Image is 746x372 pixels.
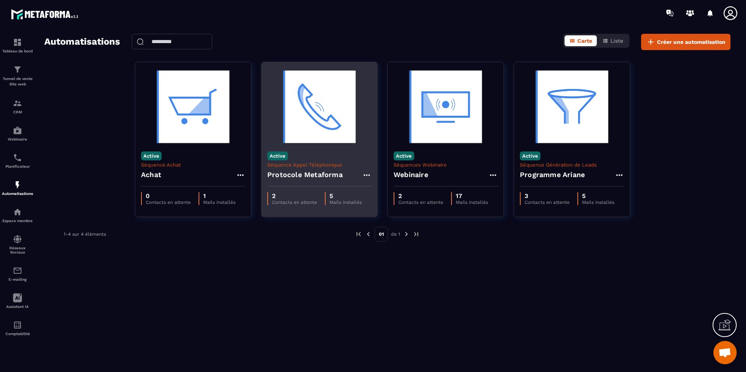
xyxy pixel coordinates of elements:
span: Liste [610,38,623,44]
a: accountantaccountantComptabilité [2,315,33,342]
a: automationsautomationsWebinaire [2,120,33,147]
p: Mails installés [329,200,362,205]
p: Séquence Achat [141,162,245,168]
a: schedulerschedulerPlanificateur [2,147,33,174]
a: Assistant IA [2,287,33,315]
p: Contacts en attente [525,200,570,205]
span: Carte [577,38,592,44]
img: email [13,266,22,275]
img: automations [13,126,22,135]
p: de 1 [391,231,400,237]
img: next [403,231,410,238]
img: automation-background [141,68,245,146]
p: Active [141,151,162,160]
p: Automatisations [2,191,33,196]
img: next [413,231,420,238]
img: prev [355,231,362,238]
button: Créer une automatisation [641,34,730,50]
img: formation [13,99,22,108]
a: formationformationTunnel de vente Site web [2,59,33,93]
p: 1-4 sur 4 éléments [64,231,106,237]
img: automation-background [520,68,624,146]
button: Carte [565,35,597,46]
p: Contacts en attente [398,200,443,205]
a: formationformationCRM [2,93,33,120]
p: Séquences Webinaire [394,162,498,168]
h2: Automatisations [44,34,120,50]
p: 17 [456,192,488,200]
a: emailemailE-mailing [2,260,33,287]
img: automation-background [267,68,371,146]
a: automationsautomationsAutomatisations [2,174,33,202]
h4: Achat [141,169,161,180]
p: Active [267,151,288,160]
p: Active [394,151,414,160]
img: scheduler [13,153,22,162]
p: Planificateur [2,164,33,169]
p: 2 [272,192,317,200]
p: Espace membre [2,219,33,223]
p: Tunnel de vente Site web [2,76,33,87]
p: Webinaire [2,137,33,141]
button: Liste [598,35,628,46]
p: Mails installés [582,200,614,205]
img: accountant [13,320,22,330]
p: Tableau de bord [2,49,33,53]
p: 5 [582,192,614,200]
span: Créer une automatisation [657,38,725,46]
p: Active [520,151,540,160]
p: 0 [146,192,191,200]
a: automationsautomationsEspace membre [2,202,33,229]
img: formation [13,65,22,74]
p: Séquence Génération de Leads [520,162,624,168]
p: 1 [203,192,235,200]
h4: Protocole Metaforma [267,169,343,180]
p: 3 [525,192,570,200]
p: Contacts en attente [146,200,191,205]
p: Séquence Appel Téléphonique [267,162,371,168]
p: Contacts en attente [272,200,317,205]
p: 01 [375,227,388,242]
img: prev [365,231,372,238]
img: automation-background [394,68,498,146]
div: Ouvrir le chat [713,341,737,364]
p: Mails installés [203,200,235,205]
img: logo [11,7,81,21]
img: automations [13,180,22,189]
a: social-networksocial-networkRéseaux Sociaux [2,229,33,260]
p: Assistant IA [2,304,33,309]
h4: Webinaire [394,169,428,180]
img: automations [13,207,22,217]
a: formationformationTableau de bord [2,32,33,59]
img: formation [13,38,22,47]
p: 5 [329,192,362,200]
p: Comptabilité [2,332,33,336]
p: 2 [398,192,443,200]
p: Mails installés [456,200,488,205]
img: social-network [13,235,22,244]
h4: Programme Ariane [520,169,585,180]
p: CRM [2,110,33,114]
p: Réseaux Sociaux [2,246,33,254]
p: E-mailing [2,277,33,282]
